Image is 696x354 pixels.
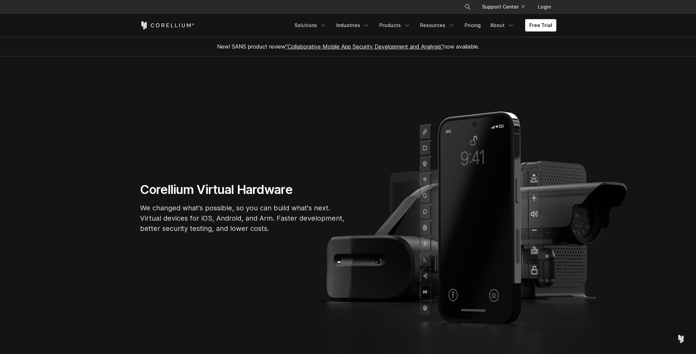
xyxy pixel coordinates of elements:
[460,19,485,31] a: Pricing
[290,19,331,31] a: Solutions
[416,19,459,31] a: Resources
[286,43,443,50] a: "Collaborative Mobile App Security Development and Analysis"
[217,43,479,50] span: New! SANS product review now available.
[477,1,530,13] a: Support Center
[525,19,556,31] a: Free Trial
[461,1,474,13] button: Search
[456,1,556,13] div: Navigation Menu
[140,182,345,197] h1: Corellium Virtual Hardware
[486,19,518,31] a: About
[673,331,689,347] div: Open Intercom Messenger
[290,19,556,31] div: Navigation Menu
[140,203,345,234] p: We changed what's possible, so you can build what's next. Virtual devices for iOS, Android, and A...
[532,1,556,13] a: Login
[140,21,194,29] a: Corellium Home
[375,19,415,31] a: Products
[332,19,374,31] a: Industries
